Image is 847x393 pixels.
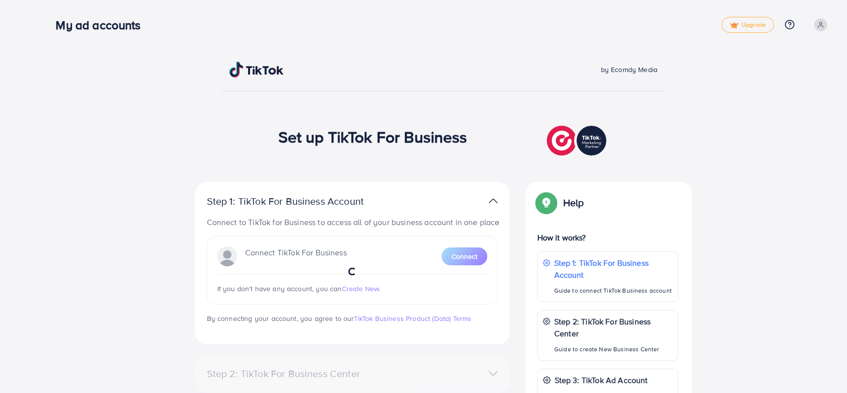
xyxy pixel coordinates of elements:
[555,374,648,386] p: Step 3: TikTok Ad Account
[721,17,774,33] a: tickUpgrade
[730,21,766,29] span: Upgrade
[537,194,555,212] img: Popup guide
[278,127,467,146] h1: Set up TikTok For Business
[56,18,148,32] h3: My ad accounts
[601,65,657,75] span: by Ecomdy Media
[554,285,673,297] p: Guide to connect TikTok Business account
[563,197,584,209] p: Help
[554,315,673,339] p: Step 2: TikTok For Business Center
[537,232,678,243] p: How it works?
[229,62,284,78] img: TikTok
[207,195,395,207] p: Step 1: TikTok For Business Account
[554,343,673,355] p: Guide to create New Business Center
[554,257,673,281] p: Step 1: TikTok For Business Account
[547,123,609,158] img: TikTok partner
[489,194,498,208] img: TikTok partner
[730,22,738,29] img: tick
